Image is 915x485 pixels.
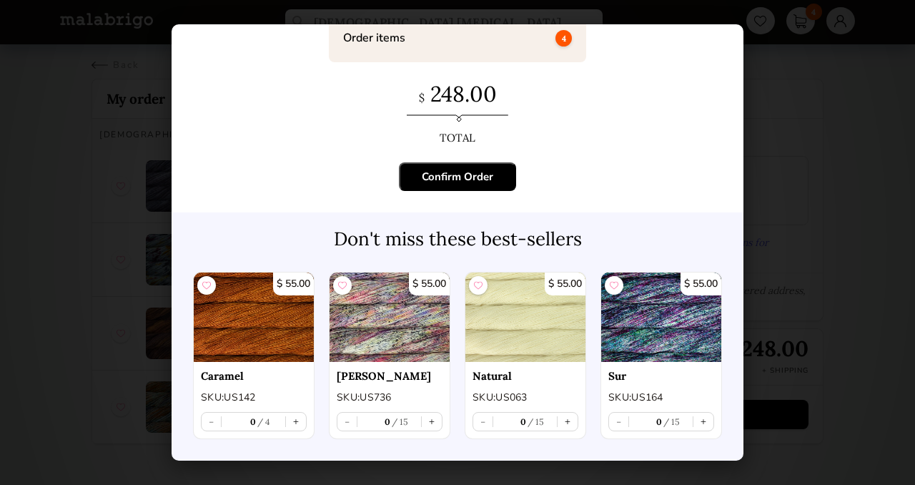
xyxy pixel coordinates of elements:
img: Gloria [330,273,450,362]
a: Natural [473,369,578,383]
p: SKU: US736 [337,390,442,405]
p: $ 55.00 [545,273,585,295]
p: SKU: US063 [473,390,578,405]
label: 15 [526,416,545,427]
img: Natural [465,273,585,362]
button: Confirm Order [399,162,516,191]
p: SKU: US164 [608,390,714,405]
button: + [693,413,713,431]
img: Caramel [194,273,314,362]
h3: Don't miss these best-sellers [186,227,729,250]
p: $ 55.00 [273,273,314,295]
p: 4 [555,30,572,46]
a: Sur [608,369,714,383]
button: + [422,413,442,431]
p: 248.00 [193,80,722,114]
img: order-separator.89fa5524.svg [407,114,508,122]
div: Confirm Order [422,170,493,184]
p: SKU: US142 [201,390,307,405]
span: $ [419,91,425,104]
label: 4 [256,416,271,427]
p: TOTAL [193,124,722,144]
button: + [558,413,578,431]
a: $ 55.00 [194,273,314,362]
a: Caramel [201,369,307,383]
img: Sur [601,273,721,362]
label: 15 [662,416,681,427]
p: $ 55.00 [409,273,450,295]
a: $ 55.00 [601,273,721,362]
a: $ 55.00 [465,273,585,362]
label: 15 [390,416,409,427]
button: + [286,413,306,431]
p: Order items [343,30,405,46]
a: $ 55.00 [330,273,450,362]
p: $ 55.00 [681,273,721,295]
a: [PERSON_NAME] [337,369,442,383]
